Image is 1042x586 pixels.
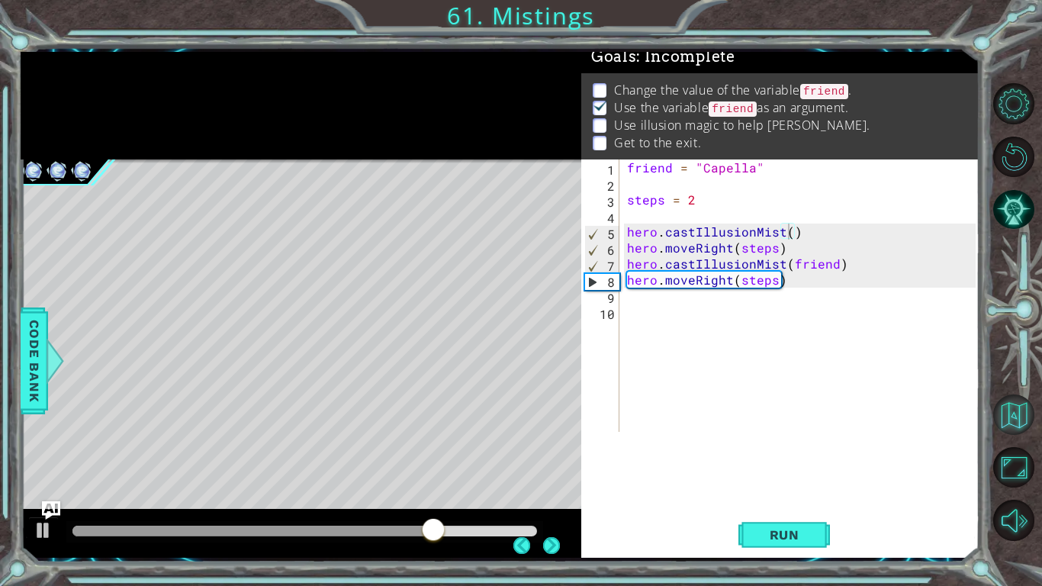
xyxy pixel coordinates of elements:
code: friend [800,84,848,99]
span: : Incomplete [636,47,735,66]
div: 10 [584,306,619,322]
p: Use the variable as an argument. [614,99,848,118]
button: Ask AI [42,501,60,520]
div: 5 [585,226,619,242]
div: 3 [584,194,619,210]
div: 6 [585,242,619,258]
code: friend [709,101,757,117]
span: Goals [591,47,735,66]
button: Restart Level [993,137,1034,178]
div: 9 [584,290,619,306]
img: Check mark for checkbox [593,99,608,111]
span: Run [754,527,815,543]
div: 1 [584,162,619,178]
button: Shift+Enter: Run current code. [738,515,830,555]
div: 7 [585,258,619,274]
div: 8 [585,274,619,290]
img: Image for 6102e7f128067a00236f7c63 [45,158,69,182]
a: Back to Map [995,388,1042,441]
span: Code Bank [22,314,47,407]
p: Get to the exit. [614,134,701,151]
p: Use illusion magic to help [PERSON_NAME]. [614,117,870,134]
button: Level Options [993,83,1034,124]
div: 4 [584,210,619,226]
button: Ctrl + P: Play [28,517,59,548]
p: Change the value of the variable . [614,82,851,100]
button: AI Hint [993,189,1034,230]
button: Back to Map [993,394,1034,436]
button: Maximize Browser [993,447,1034,488]
button: Next [543,537,560,554]
img: Image for 6102e7f128067a00236f7c63 [21,158,45,182]
div: 2 [584,178,619,194]
img: Image for 6102e7f128067a00236f7c63 [69,158,94,182]
button: Mute [993,500,1034,541]
button: Back [513,537,543,554]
